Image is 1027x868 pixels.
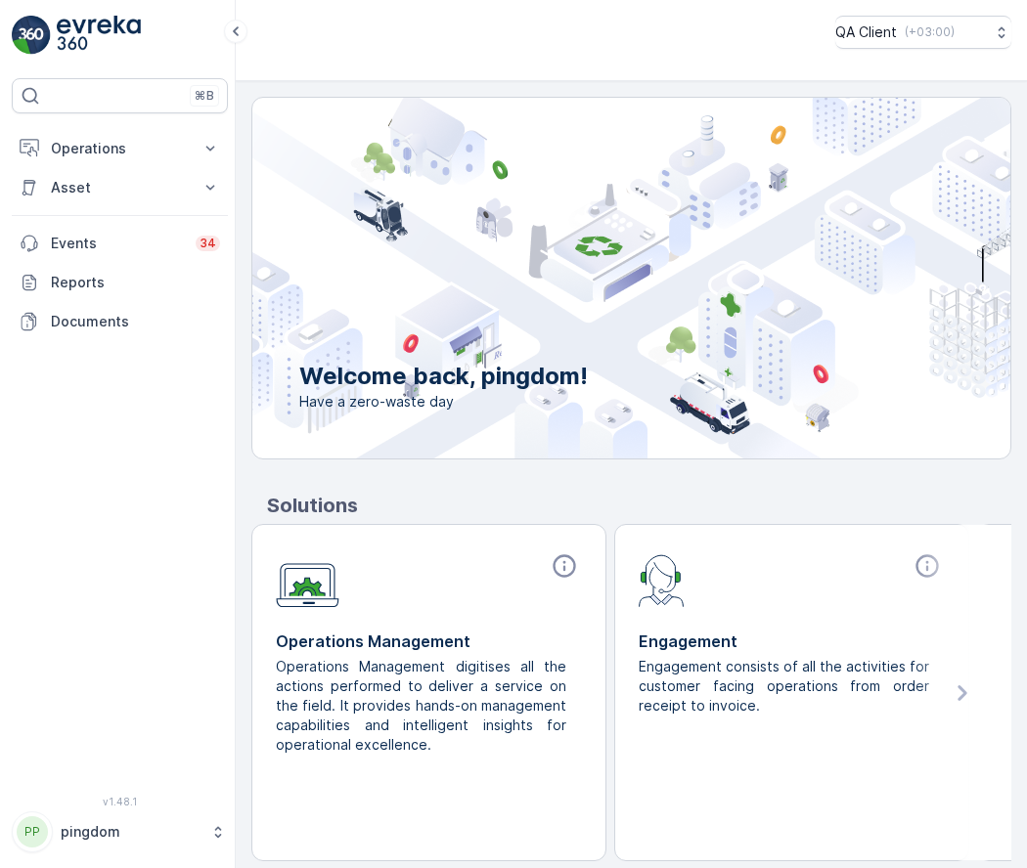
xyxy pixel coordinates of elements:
p: Engagement consists of all the activities for customer facing operations from order receipt to in... [639,657,929,716]
img: logo_light-DOdMpM7g.png [57,16,141,55]
p: Operations Management [276,629,582,653]
p: Documents [51,312,220,331]
a: Reports [12,263,228,302]
div: PP [17,816,48,847]
p: Asset [51,178,189,197]
p: 34 [200,236,216,251]
a: Documents [12,302,228,341]
span: Have a zero-waste day [299,392,588,412]
img: module-icon [639,552,685,607]
img: logo [12,16,51,55]
p: ⌘B [195,88,214,104]
p: pingdom [61,822,201,842]
p: Engagement [639,629,945,653]
p: Welcome back, pingdom! [299,361,588,392]
p: Solutions [267,491,1011,520]
button: Operations [12,129,228,168]
button: QA Client(+03:00) [835,16,1011,49]
img: city illustration [164,98,1010,458]
p: Reports [51,273,220,292]
p: QA Client [835,22,897,42]
button: PPpingdom [12,811,228,852]
p: ( +03:00 ) [905,24,955,40]
button: Asset [12,168,228,207]
img: module-icon [276,552,339,608]
p: Operations [51,139,189,158]
a: Events34 [12,224,228,263]
p: Events [51,234,184,253]
p: Operations Management digitises all the actions performed to deliver a service on the field. It p... [276,657,566,755]
span: v 1.48.1 [12,796,228,807]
